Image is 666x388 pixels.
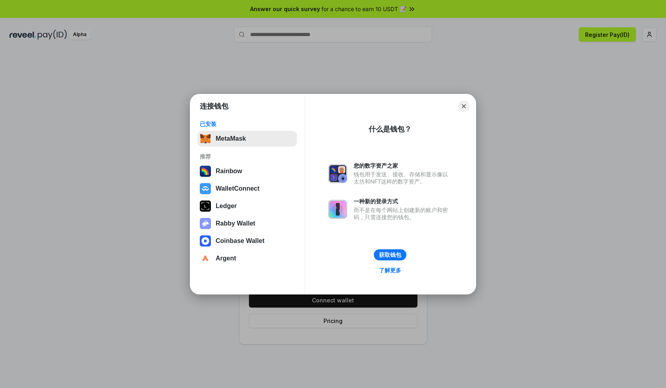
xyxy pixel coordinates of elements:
[354,162,452,169] div: 您的数字资产之家
[200,201,211,212] img: svg+xml,%3Csvg%20xmlns%3D%22http%3A%2F%2Fwww.w3.org%2F2000%2Fsvg%22%20width%3D%2228%22%20height%3...
[216,237,264,245] div: Coinbase Wallet
[200,133,211,144] img: svg+xml,%3Csvg%20fill%3D%22none%22%20height%3D%2233%22%20viewBox%3D%220%200%2035%2033%22%20width%...
[328,164,347,183] img: svg+xml,%3Csvg%20xmlns%3D%22http%3A%2F%2Fwww.w3.org%2F2000%2Fsvg%22%20fill%3D%22none%22%20viewBox...
[197,216,297,231] button: Rabby Wallet
[197,233,297,249] button: Coinbase Wallet
[200,120,295,128] div: 已安装
[458,101,469,112] button: Close
[216,220,255,227] div: Rabby Wallet
[328,200,347,219] img: svg+xml,%3Csvg%20xmlns%3D%22http%3A%2F%2Fwww.w3.org%2F2000%2Fsvg%22%20fill%3D%22none%22%20viewBox...
[374,249,406,260] button: 获取钱包
[200,153,295,160] div: 推荐
[216,185,260,192] div: WalletConnect
[379,267,401,274] div: 了解更多
[200,253,211,264] img: svg+xml,%3Csvg%20width%3D%2228%22%20height%3D%2228%22%20viewBox%3D%220%200%2028%2028%22%20fill%3D...
[379,251,401,258] div: 获取钱包
[374,265,406,275] a: 了解更多
[200,183,211,194] img: svg+xml,%3Csvg%20width%3D%2228%22%20height%3D%2228%22%20viewBox%3D%220%200%2028%2028%22%20fill%3D...
[216,168,242,175] div: Rainbow
[200,101,228,111] h1: 连接钱包
[369,124,411,134] div: 什么是钱包？
[354,206,452,221] div: 而不是在每个网站上创建新的账户和密码，只需连接您的钱包。
[354,171,452,185] div: 钱包用于发送、接收、存储和显示像以太坊和NFT这样的数字资产。
[200,235,211,247] img: svg+xml,%3Csvg%20width%3D%2228%22%20height%3D%2228%22%20viewBox%3D%220%200%2028%2028%22%20fill%3D...
[197,131,297,147] button: MetaMask
[354,198,452,205] div: 一种新的登录方式
[197,198,297,214] button: Ledger
[200,218,211,229] img: svg+xml,%3Csvg%20xmlns%3D%22http%3A%2F%2Fwww.w3.org%2F2000%2Fsvg%22%20fill%3D%22none%22%20viewBox...
[200,166,211,177] img: svg+xml,%3Csvg%20width%3D%22120%22%20height%3D%22120%22%20viewBox%3D%220%200%20120%20120%22%20fil...
[197,250,297,266] button: Argent
[216,255,236,262] div: Argent
[216,203,237,210] div: Ledger
[216,135,246,142] div: MetaMask
[197,181,297,197] button: WalletConnect
[197,163,297,179] button: Rainbow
